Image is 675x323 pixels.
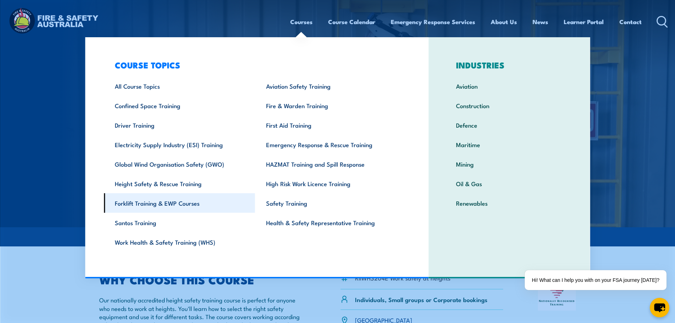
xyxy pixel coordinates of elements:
[104,60,406,70] h3: COURSE TOPICS
[445,115,574,135] a: Defence
[564,12,604,31] a: Learner Portal
[255,193,406,213] a: Safety Training
[491,12,517,31] a: About Us
[104,232,255,252] a: Work Health & Safety Training (WHS)
[255,115,406,135] a: First Aid Training
[255,213,406,232] a: Health & Safety Representative Training
[255,76,406,96] a: Aviation Safety Training
[445,60,574,70] h3: INDUSTRIES
[355,274,450,282] li: RIIWHS204E Work safely at heights
[533,12,548,31] a: News
[255,154,406,174] a: HAZMAT Training and Spill Response
[104,135,255,154] a: Electricity Supply Industry (ESI) Training
[255,96,406,115] a: Fire & Warden Training
[445,154,574,174] a: Mining
[104,96,255,115] a: Confined Space Training
[104,154,255,174] a: Global Wind Organisation Safety (GWO)
[445,96,574,115] a: Construction
[445,76,574,96] a: Aviation
[445,135,574,154] a: Maritime
[355,295,488,303] p: Individuals, Small groups or Corporate bookings
[104,193,255,213] a: Forklift Training & EWP Courses
[104,213,255,232] a: Santos Training
[619,12,642,31] a: Contact
[104,174,255,193] a: Height Safety & Rescue Training
[255,174,406,193] a: High Risk Work Licence Training
[650,298,669,317] button: chat-button
[104,115,255,135] a: Driver Training
[391,12,475,31] a: Emergency Response Services
[445,193,574,213] a: Renewables
[445,174,574,193] a: Oil & Gas
[104,76,255,96] a: All Course Topics
[290,12,313,31] a: Courses
[328,12,375,31] a: Course Calendar
[525,270,666,290] div: Hi! What can I help you with on your FSA journey [DATE]?
[255,135,406,154] a: Emergency Response & Rescue Training
[99,274,306,284] h2: WHY CHOOSE THIS COURSE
